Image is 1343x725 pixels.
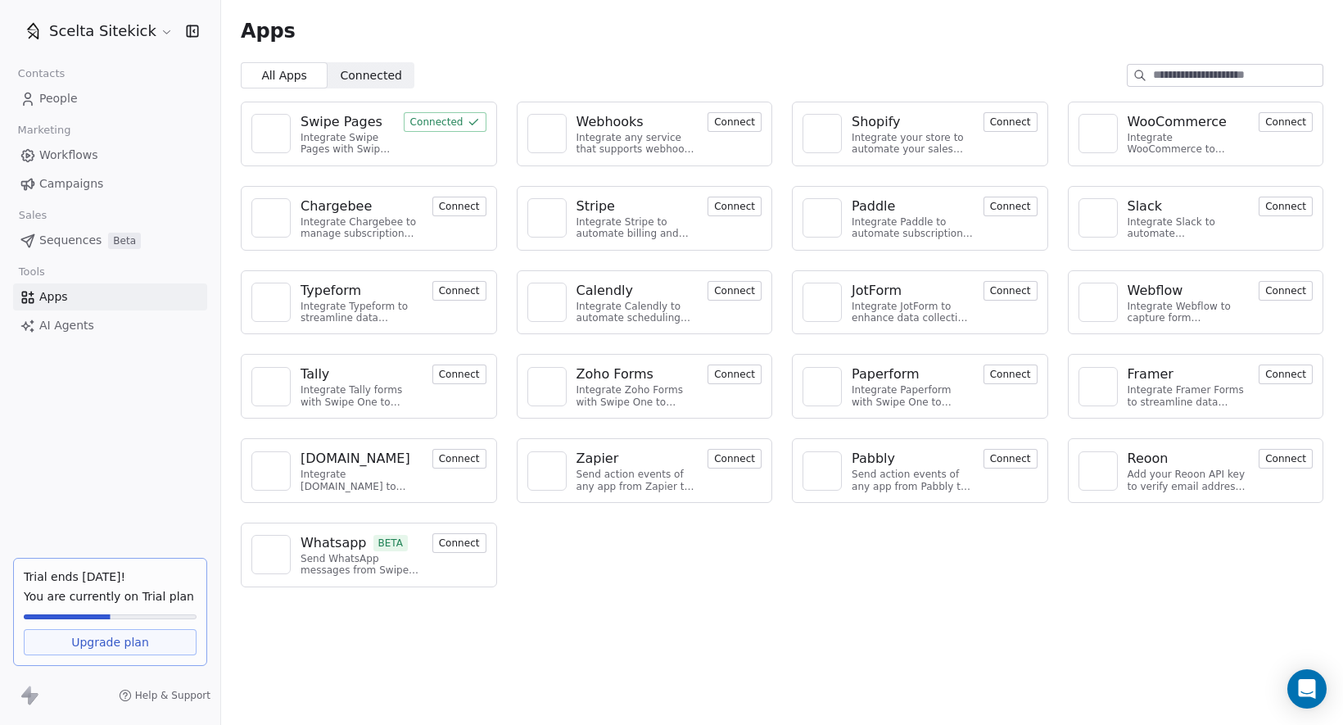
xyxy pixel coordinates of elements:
a: NA [1078,198,1118,238]
button: Connect [432,365,486,384]
button: Connect [708,281,762,301]
a: Webflow [1128,281,1250,301]
a: Connect [432,366,486,382]
span: BETA [373,535,409,551]
a: Connect [708,114,762,129]
img: NA [259,114,283,153]
a: Apps [13,283,207,310]
a: Upgrade plan [24,629,197,655]
a: Connect [432,198,486,214]
button: Connect [984,197,1038,216]
a: Connect [708,366,762,382]
div: Chargebee [301,197,372,216]
img: SCELTA%20ICON%20for%20Welcome%20Screen%20(1).png [23,21,43,41]
button: Connect [708,197,762,216]
div: Integrate any service that supports webhooks with Swipe One to capture and automate data workflows. [577,132,699,156]
span: AI Agents [39,317,94,334]
img: NA [1086,114,1110,153]
img: NA [1086,367,1110,406]
button: Connect [1259,112,1313,132]
a: Swipe Pages [301,112,394,132]
span: Beta [108,233,141,249]
div: Send action events of any app from Zapier to Swipe One [577,469,699,492]
a: NA [527,451,567,491]
div: Typeform [301,281,361,301]
img: NA [259,535,283,574]
div: Swipe Pages [301,112,382,132]
a: NA [803,283,842,322]
img: NA [535,198,559,238]
a: Connect [432,535,486,551]
a: NA [527,283,567,322]
button: Connect [1259,197,1313,216]
a: Connect [1259,451,1313,466]
a: NA [527,198,567,238]
a: NA [1078,367,1118,406]
img: NA [1086,198,1110,238]
a: JotForm [852,281,974,301]
div: Trial ends [DATE]! [24,569,197,585]
a: Webhooks [577,112,699,132]
div: Shopify [852,112,901,132]
button: Connect [1259,365,1313,384]
div: Integrate Tally forms with Swipe One to capture form data. [301,384,423,408]
button: Connect [984,449,1038,469]
span: Sequences [39,232,102,249]
div: Integrate Zoho Forms with Swipe One to capture form submissions. [577,384,699,408]
div: Whatsapp [301,533,367,553]
div: Integrate WooCommerce to manage orders and customer data [1128,132,1250,156]
div: Reoon [1128,449,1169,469]
a: Connect [1259,366,1313,382]
div: Stripe [577,197,615,216]
div: [DOMAIN_NAME] [301,449,410,469]
span: Apps [39,288,68,306]
button: Connect [984,112,1038,132]
button: Connect [432,197,486,216]
div: Integrate Slack to automate communication and collaboration. [1128,216,1250,240]
div: Integrate Chargebee to manage subscription billing and customer data. [301,216,423,240]
div: Calendly [577,281,633,301]
a: Connect [708,451,762,466]
div: Slack [1128,197,1162,216]
img: NA [810,198,834,238]
span: Scelta Sitekick [49,20,156,42]
a: [DOMAIN_NAME] [301,449,423,469]
a: Help & Support [119,689,210,702]
div: Integrate Webflow to capture form submissions and automate customer engagement. [1128,301,1250,324]
a: Framer [1128,365,1250,384]
img: NA [259,451,283,491]
a: NA [251,367,291,406]
div: Webhooks [577,112,644,132]
img: NA [810,451,834,491]
div: Integrate JotForm to enhance data collection and improve customer engagement. [852,301,974,324]
a: NA [803,451,842,491]
div: Integrate Typeform to streamline data collection and customer engagement. [301,301,423,324]
div: Zapier [577,449,619,469]
a: Shopify [852,112,974,132]
div: WooCommerce [1128,112,1227,132]
a: Slack [1128,197,1250,216]
div: Paddle [852,197,895,216]
div: Integrate [DOMAIN_NAME] to manage bookings and streamline scheduling. [301,469,423,492]
a: Typeform [301,281,423,301]
a: Pabbly [852,449,974,469]
a: NA [803,198,842,238]
a: NA [1078,283,1118,322]
span: Marketing [11,118,78,143]
a: Connect [1259,114,1313,129]
a: Paperform [852,365,974,384]
div: Open Intercom Messenger [1287,669,1327,709]
a: NA [1078,114,1118,153]
div: Framer [1128,365,1173,384]
img: NA [259,367,283,406]
a: SequencesBeta [13,227,207,254]
a: Campaigns [13,170,207,197]
a: WhatsappBETA [301,533,423,553]
span: Connected [341,67,402,84]
div: Zoho Forms [577,365,653,384]
img: NA [535,367,559,406]
span: Help & Support [135,689,210,702]
button: Connect [1259,449,1313,469]
a: Connect [984,451,1038,466]
button: Connect [432,281,486,301]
